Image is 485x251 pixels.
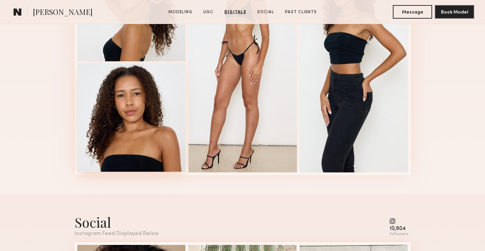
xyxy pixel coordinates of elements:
a: Digitals [222,9,249,15]
a: Modeling [166,9,195,15]
a: UGC [201,9,216,15]
div: 10,804 [389,226,408,231]
button: Message [393,5,432,19]
div: Instagram Feed Displayed Below [75,231,159,237]
div: Social [75,213,159,231]
a: Book Model [435,9,474,15]
a: Past Clients [282,9,320,15]
div: followers [389,232,408,237]
button: Book Model [435,5,474,19]
span: [PERSON_NAME] [33,7,93,19]
a: Social [255,9,277,15]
